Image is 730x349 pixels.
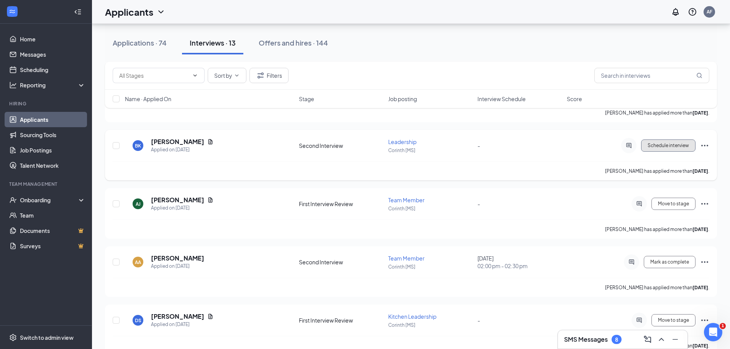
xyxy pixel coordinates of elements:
[208,68,246,83] button: Sort byChevronDown
[605,168,709,174] p: [PERSON_NAME] has applied more than .
[136,201,141,207] div: AJ
[20,62,85,77] a: Scheduling
[641,139,696,152] button: Schedule interview
[477,262,562,270] span: 02:00 pm - 02:30 pm
[20,158,85,173] a: Talent Network
[388,313,436,320] span: Kitchen Leadership
[704,323,722,341] iframe: Intercom live chat
[9,334,17,341] svg: Settings
[650,259,689,265] span: Mark as complete
[388,197,425,203] span: Team Member
[20,127,85,143] a: Sourcing Tools
[688,7,697,16] svg: QuestionInfo
[477,200,480,207] span: -
[234,72,240,79] svg: ChevronDown
[9,196,17,204] svg: UserCheck
[696,72,702,79] svg: MagnifyingGlass
[74,8,82,16] svg: Collapse
[156,7,166,16] svg: ChevronDown
[388,147,473,154] p: Corinth [MS]
[9,100,84,107] div: Hiring
[151,321,213,328] div: Applied on [DATE]
[20,143,85,158] a: Job Postings
[477,254,562,270] div: [DATE]
[151,146,213,154] div: Applied on [DATE]
[477,317,480,324] span: -
[655,333,668,346] button: ChevronUp
[669,333,681,346] button: Minimize
[605,284,709,291] p: [PERSON_NAME] has applied more than .
[113,38,167,48] div: Applications · 74
[151,138,204,146] h5: [PERSON_NAME]
[700,316,709,325] svg: Ellipses
[299,95,314,103] span: Stage
[20,112,85,127] a: Applicants
[692,226,708,232] b: [DATE]
[256,71,265,80] svg: Filter
[214,73,232,78] span: Sort by
[105,5,153,18] h1: Applicants
[151,254,204,262] h5: [PERSON_NAME]
[20,238,85,254] a: SurveysCrown
[648,143,689,148] span: Schedule interview
[207,197,213,203] svg: Document
[700,141,709,150] svg: Ellipses
[125,95,171,103] span: Name · Applied On
[207,139,213,145] svg: Document
[151,262,204,270] div: Applied on [DATE]
[192,72,198,79] svg: ChevronDown
[151,196,204,204] h5: [PERSON_NAME]
[605,226,709,233] p: [PERSON_NAME] has applied more than .
[692,343,708,349] b: [DATE]
[651,314,696,326] button: Move to stage
[151,204,213,212] div: Applied on [DATE]
[657,335,666,344] svg: ChevronUp
[20,31,85,47] a: Home
[700,257,709,267] svg: Ellipses
[564,335,608,344] h3: SMS Messages
[388,264,473,270] p: Corinth [MS]
[388,322,473,328] p: Corinth [MS]
[388,138,417,145] span: Leadership
[9,81,17,89] svg: Analysis
[259,38,328,48] div: Offers and hires · 144
[477,95,526,103] span: Interview Schedule
[658,318,689,323] span: Move to stage
[388,95,417,103] span: Job posting
[644,256,696,268] button: Mark as complete
[135,317,141,324] div: DS
[477,142,480,149] span: -
[643,335,652,344] svg: ComposeMessage
[624,143,633,149] svg: ActiveChat
[671,7,680,16] svg: Notifications
[594,68,709,83] input: Search in interviews
[20,223,85,238] a: DocumentsCrown
[692,285,708,290] b: [DATE]
[135,143,141,149] div: BK
[207,313,213,320] svg: Document
[720,323,726,329] span: 1
[641,333,654,346] button: ComposeMessage
[20,196,79,204] div: Onboarding
[651,198,696,210] button: Move to stage
[635,317,644,323] svg: ActiveChat
[700,199,709,208] svg: Ellipses
[299,142,384,149] div: Second Interview
[658,201,689,206] span: Move to stage
[190,38,236,48] div: Interviews · 13
[635,201,644,207] svg: ActiveChat
[20,81,86,89] div: Reporting
[627,259,636,265] svg: ActiveChat
[707,8,712,15] div: AF
[299,200,384,208] div: First Interview Review
[567,95,582,103] span: Score
[249,68,289,83] button: Filter Filters
[20,334,74,341] div: Switch to admin view
[388,255,425,262] span: Team Member
[388,205,473,212] p: Corinth [MS]
[20,208,85,223] a: Team
[299,258,384,266] div: Second Interview
[20,47,85,62] a: Messages
[9,181,84,187] div: Team Management
[615,336,618,343] div: 8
